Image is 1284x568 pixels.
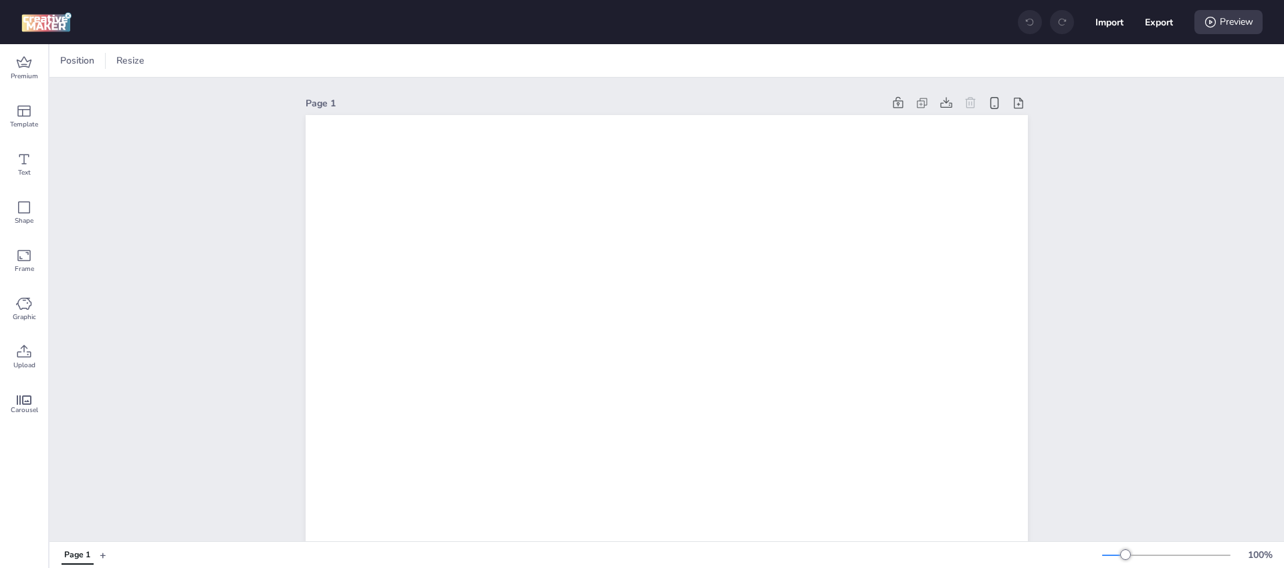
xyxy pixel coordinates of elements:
[21,12,72,32] img: logo Creative Maker
[55,543,100,567] div: Tabs
[114,54,147,68] span: Resize
[1194,10,1263,34] div: Preview
[100,543,106,567] button: +
[1244,548,1276,562] div: 100 %
[18,167,31,178] span: Text
[15,215,33,226] span: Shape
[11,71,38,82] span: Premium
[306,96,883,110] div: Page 1
[10,119,38,130] span: Template
[58,54,97,68] span: Position
[13,312,36,322] span: Graphic
[64,549,90,561] div: Page 1
[15,264,34,274] span: Frame
[1095,8,1123,36] button: Import
[1145,8,1173,36] button: Export
[11,405,38,415] span: Carousel
[13,360,35,371] span: Upload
